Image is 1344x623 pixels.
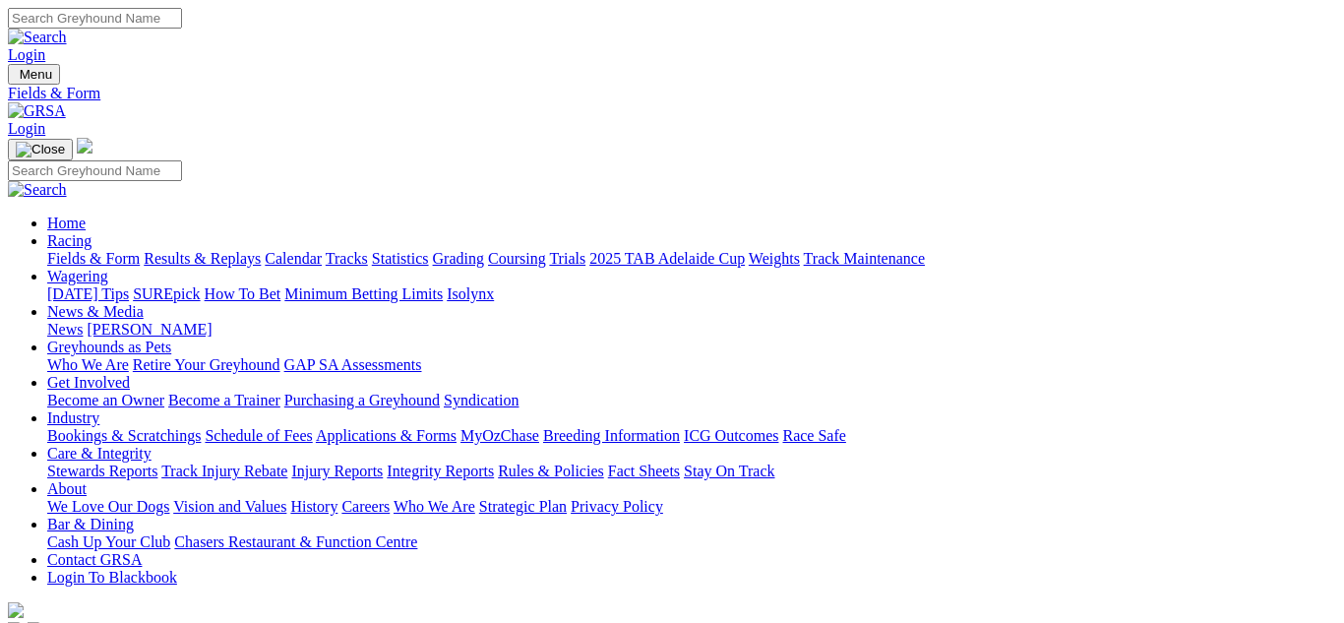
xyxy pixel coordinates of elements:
a: Wagering [47,268,108,284]
a: Injury Reports [291,463,383,479]
a: Cash Up Your Club [47,533,170,550]
a: How To Bet [205,285,281,302]
a: Bar & Dining [47,516,134,532]
a: Care & Integrity [47,445,152,462]
img: logo-grsa-white.png [8,602,24,618]
a: Fields & Form [8,85,1336,102]
a: Chasers Restaurant & Function Centre [174,533,417,550]
a: Rules & Policies [498,463,604,479]
a: Minimum Betting Limits [284,285,443,302]
a: Home [47,215,86,231]
a: Login [8,46,45,63]
a: Grading [433,250,484,267]
a: Fields & Form [47,250,140,267]
a: Stewards Reports [47,463,157,479]
div: Bar & Dining [47,533,1336,551]
div: Greyhounds as Pets [47,356,1336,374]
a: Trials [549,250,585,267]
a: [DATE] Tips [47,285,129,302]
a: Bookings & Scratchings [47,427,201,444]
a: News [47,321,83,338]
a: Racing [47,232,92,249]
a: Stay On Track [684,463,774,479]
a: Isolynx [447,285,494,302]
a: Login [8,120,45,137]
a: Greyhounds as Pets [47,339,171,355]
a: History [290,498,337,515]
a: Become an Owner [47,392,164,408]
a: We Love Our Dogs [47,498,169,515]
div: News & Media [47,321,1336,339]
a: Vision and Values [173,498,286,515]
div: Wagering [47,285,1336,303]
img: Search [8,181,67,199]
a: Privacy Policy [571,498,663,515]
a: ICG Outcomes [684,427,778,444]
a: Careers [341,498,390,515]
a: Retire Your Greyhound [133,356,280,373]
a: Schedule of Fees [205,427,312,444]
a: Contact GRSA [47,551,142,568]
a: Integrity Reports [387,463,494,479]
a: Tracks [326,250,368,267]
a: SUREpick [133,285,200,302]
img: Search [8,29,67,46]
input: Search [8,8,182,29]
a: Industry [47,409,99,426]
img: Close [16,142,65,157]
div: Get Involved [47,392,1336,409]
button: Toggle navigation [8,64,60,85]
a: Coursing [488,250,546,267]
a: Track Injury Rebate [161,463,287,479]
a: Breeding Information [543,427,680,444]
img: GRSA [8,102,66,120]
a: Login To Blackbook [47,569,177,586]
a: [PERSON_NAME] [87,321,212,338]
a: Fact Sheets [608,463,680,479]
a: News & Media [47,303,144,320]
a: Statistics [372,250,429,267]
a: Purchasing a Greyhound [284,392,440,408]
div: Racing [47,250,1336,268]
a: MyOzChase [460,427,539,444]
input: Search [8,160,182,181]
a: Race Safe [782,427,845,444]
a: Strategic Plan [479,498,567,515]
div: About [47,498,1336,516]
a: 2025 TAB Adelaide Cup [589,250,745,267]
span: Menu [20,67,52,82]
a: About [47,480,87,497]
a: Who We Are [394,498,475,515]
img: logo-grsa-white.png [77,138,92,154]
a: Syndication [444,392,519,408]
a: GAP SA Assessments [284,356,422,373]
a: Calendar [265,250,322,267]
a: Become a Trainer [168,392,280,408]
a: Weights [749,250,800,267]
a: Results & Replays [144,250,261,267]
a: Applications & Forms [316,427,457,444]
button: Toggle navigation [8,139,73,160]
div: Industry [47,427,1336,445]
a: Track Maintenance [804,250,925,267]
a: Get Involved [47,374,130,391]
a: Who We Are [47,356,129,373]
div: Care & Integrity [47,463,1336,480]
